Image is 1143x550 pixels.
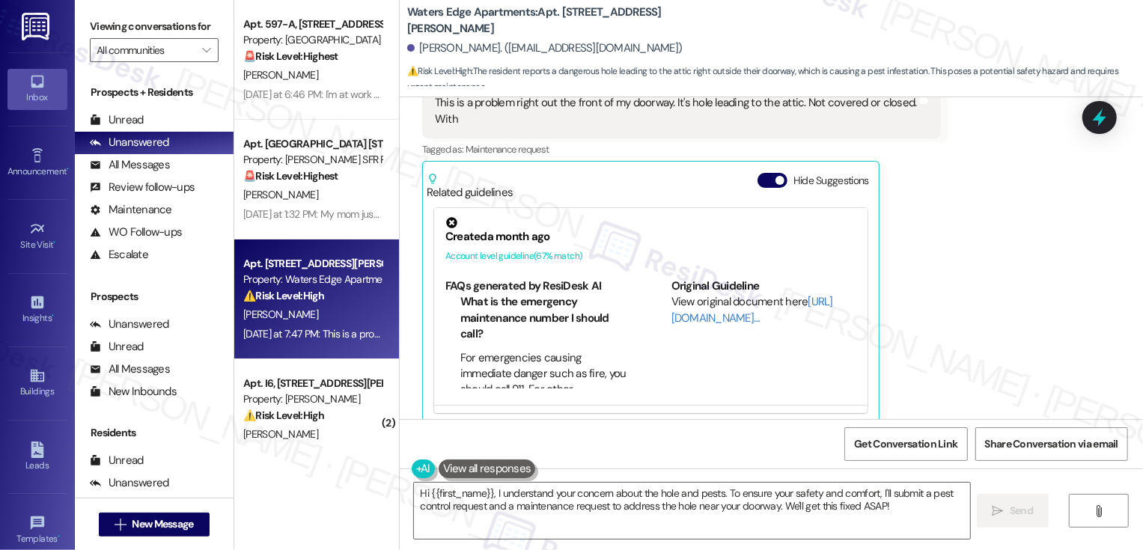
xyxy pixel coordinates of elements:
div: Related guidelines [427,173,513,201]
a: Site Visit • [7,216,67,257]
li: For emergencies causing immediate danger such as fire, you should call 911. For other emergency m... [460,350,630,462]
strong: 🚨 Risk Level: Highest [243,169,338,183]
div: Unread [90,339,144,355]
div: Property: [GEOGRAPHIC_DATA] [243,32,382,48]
button: New Message [99,513,210,537]
div: Review follow-ups [90,180,195,195]
span: • [67,164,69,174]
strong: ⚠️ Risk Level: High [243,409,324,422]
i:  [993,505,1004,517]
i:  [202,44,210,56]
div: [DATE] at 7:47 PM: This is a problem right out the front of my doorway. It's hole leading to the ... [243,327,786,340]
div: Unanswered [90,317,169,332]
div: [PERSON_NAME]. ([EMAIL_ADDRESS][DOMAIN_NAME]) [407,40,683,56]
span: [PERSON_NAME] [243,68,318,82]
div: This is a problem right out the front of my doorway. It's hole leading to the attic. Not covered ... [435,95,917,127]
div: Apt. I6, [STREET_ADDRESS][PERSON_NAME] [243,376,382,391]
div: Unread [90,112,144,128]
span: • [54,237,56,248]
div: Prospects + Residents [75,85,234,100]
span: : The resident reports a dangerous hole leading to the attic right outside their doorway, which i... [407,64,1143,96]
strong: ⚠️ Risk Level: High [407,65,472,77]
div: Account level guideline ( 67 % match) [445,248,856,264]
div: All Messages [90,157,170,173]
div: Prospects [75,289,234,305]
strong: 🚨 Risk Level: Highest [243,49,338,63]
div: Residents [75,425,234,441]
span: Share Conversation via email [985,436,1118,452]
a: Inbox [7,69,67,109]
div: WO Follow-ups [90,224,182,240]
div: Unread [90,453,144,468]
a: [URL][DOMAIN_NAME]… [671,294,833,325]
label: Hide Suggestions [793,173,869,189]
button: Send [977,494,1049,528]
a: Leads [7,437,67,477]
div: View original document here [671,294,856,326]
div: Escalate [90,247,148,263]
a: Buildings [7,363,67,403]
span: • [52,311,54,321]
div: [DATE] at 1:32 PM: My mom just left her doctor appointment she have mold in her lungs and all im ... [243,207,690,221]
div: Property: Waters Edge Apartments [243,272,382,287]
textarea: Hi {{first_name}}, I understand your concern about the hole and pests. To ensure your safety and ... [414,483,970,539]
a: Insights • [7,290,67,330]
img: ResiDesk Logo [22,13,52,40]
button: Share Conversation via email [975,427,1128,461]
span: [PERSON_NAME] [243,308,318,321]
div: Property: [PERSON_NAME] [243,391,382,407]
span: • [58,531,60,542]
div: Unanswered [90,475,169,491]
span: Send [1010,503,1033,519]
div: Created a month ago [445,229,856,245]
button: Get Conversation Link [844,427,967,461]
div: Apt. 597-A, [STREET_ADDRESS] [243,16,382,32]
div: Apt. [STREET_ADDRESS][PERSON_NAME] [243,256,382,272]
b: FAQs generated by ResiDesk AI [445,278,601,293]
input: All communities [97,38,195,62]
div: All Messages [90,361,170,377]
div: Maintenance [90,202,172,218]
span: [PERSON_NAME] [243,427,318,441]
i:  [1094,505,1105,517]
strong: ⚠️ Risk Level: High [243,289,324,302]
label: Viewing conversations for [90,15,219,38]
span: New Message [132,516,193,532]
div: Apt. [GEOGRAPHIC_DATA] [STREET_ADDRESS] [243,136,382,152]
div: [DATE] at 6:46 PM: I'm at work so I guess they came and changed my dishwasher again... this is th... [243,88,873,101]
div: Tagged as: [422,138,941,160]
i:  [115,519,126,531]
b: Waters Edge Apartments: Apt. [STREET_ADDRESS][PERSON_NAME] [407,4,707,37]
li: What is the emergency maintenance number I should call? [460,294,630,342]
span: Maintenance request [466,143,549,156]
div: Property: [PERSON_NAME] SFR Portfolio [243,152,382,168]
span: Get Conversation Link [854,436,957,452]
div: New Inbounds [90,384,177,400]
span: [PERSON_NAME] [243,188,318,201]
div: Unanswered [90,135,169,150]
b: Original Guideline [671,278,760,293]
